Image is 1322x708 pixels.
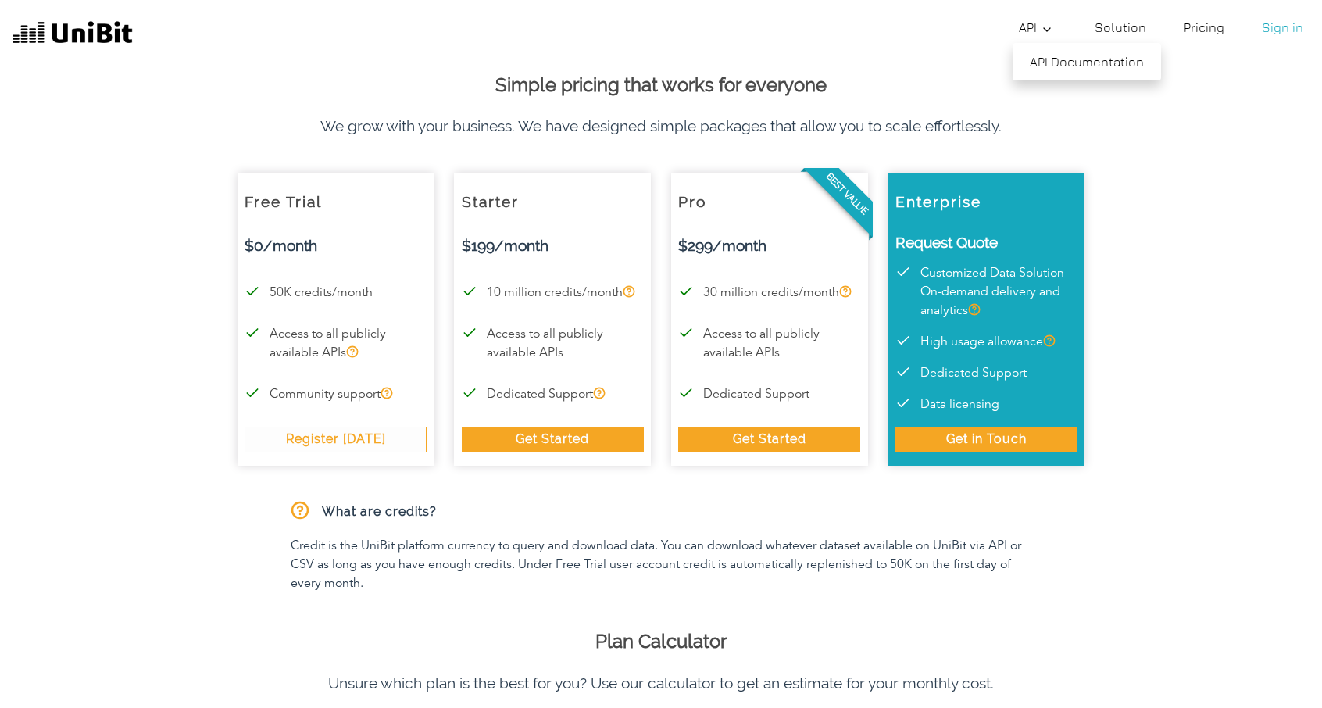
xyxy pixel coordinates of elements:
div: Get Started [462,427,644,452]
p: Credit is the UniBit platform currency to query and download data. You can download whatever data... [278,531,1044,599]
span: Best Value [803,151,889,237]
h1: Simple pricing that works for everyone [227,74,1095,97]
h6: Enterprise [895,181,1077,211]
a: Solution [1088,12,1152,43]
p: 10 million credits/month [462,284,644,302]
a: API Documentation [1013,43,1161,80]
h6: Free Trial [245,181,427,211]
p: Access to all publicly available APIs [245,325,427,363]
a: Get in Touch [946,431,1027,446]
h4: Request Quote [895,234,1077,252]
p: We grow with your business. We have designed simple packages that allow you to scale effortlessly. [227,115,1095,138]
div: Get Started [678,427,860,452]
h6: Starter [462,181,644,211]
h4: $199/month [462,237,644,255]
p: Dedicated Support [462,385,644,404]
p: Access to all publicly available APIs [678,325,860,363]
p: What are credits? [278,495,1044,531]
a: Pricing [1177,12,1231,43]
div: Register [DATE] [245,427,427,452]
h6: Pro [678,181,860,211]
p: Community support [245,385,427,404]
h1: Plan Calculator [227,631,1095,653]
p: Dedicated Support [678,385,860,404]
a: API [1013,12,1063,43]
h4: $299/month [678,237,860,255]
p: Data licensing [895,395,1077,414]
a: Sign in [1256,12,1309,43]
p: Unsure which plan is the best for you? Use our calculator to get an estimate for your monthly cost. [227,672,1095,695]
h4: $0/month [245,237,427,255]
p: 50K credits/month [245,284,427,302]
p: Access to all publicly available APIs [462,325,644,363]
p: Customized Data Solution On-demand delivery and analytics [895,264,1077,320]
img: UniBit Logo [13,19,133,49]
p: Dedicated Support [895,364,1077,383]
p: High usage allowance [895,333,1077,352]
p: 30 million credits/month [678,284,860,302]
